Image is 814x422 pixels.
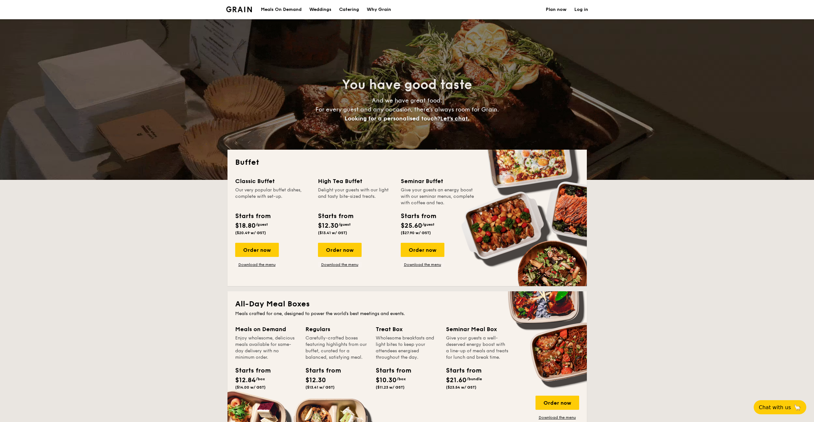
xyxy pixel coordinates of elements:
div: Order now [401,243,444,257]
div: Give your guests an energy boost with our seminar menus, complete with coffee and tea. [401,187,476,206]
div: Meals on Demand [235,325,298,334]
span: And we have great food. For every guest and any occasion, there’s always room for Grain. [315,97,499,122]
span: $21.60 [446,376,467,384]
img: Grain [226,6,252,12]
div: Meals crafted for one, designed to power the world's best meetings and events. [235,311,579,317]
div: Carefully-crafted boxes featuring highlights from our buffet, curated for a balanced, satisfying ... [305,335,368,361]
div: Order now [235,243,279,257]
div: Order now [536,396,579,410]
div: Starts from [235,211,270,221]
div: Starts from [446,366,475,375]
span: Looking for a personalised touch? [345,115,440,122]
span: $25.60 [401,222,422,230]
span: ($11.23 w/ GST) [376,385,405,390]
div: Treat Box [376,325,438,334]
span: You have good taste [342,77,472,92]
span: $10.30 [376,376,397,384]
a: Download the menu [318,262,362,267]
a: Logotype [226,6,252,12]
div: Starts from [318,211,353,221]
span: $12.84 [235,376,256,384]
h2: All-Day Meal Boxes [235,299,579,309]
a: Download the menu [235,262,279,267]
div: Classic Buffet [235,177,310,186]
span: Let's chat. [440,115,469,122]
div: Starts from [235,366,264,375]
span: 🦙 [793,404,801,411]
div: Order now [318,243,362,257]
div: Wholesome breakfasts and light bites to keep your attendees energised throughout the day. [376,335,438,361]
div: Seminar Buffet [401,177,476,186]
span: $18.80 [235,222,256,230]
div: Enjoy wholesome, delicious meals available for same-day delivery with no minimum order. [235,335,298,361]
span: /box [256,377,265,381]
span: $12.30 [305,376,326,384]
button: Chat with us🦙 [754,400,806,414]
span: Chat with us [759,404,791,410]
span: /guest [338,222,351,227]
span: /guest [256,222,268,227]
span: ($13.41 w/ GST) [318,231,347,235]
div: Starts from [376,366,405,375]
span: $12.30 [318,222,338,230]
span: /guest [422,222,434,227]
div: Starts from [401,211,436,221]
span: ($27.90 w/ GST) [401,231,431,235]
div: Regulars [305,325,368,334]
span: ($20.49 w/ GST) [235,231,266,235]
a: Download the menu [401,262,444,267]
div: Our very popular buffet dishes, complete with set-up. [235,187,310,206]
div: Delight your guests with our light and tasty bite-sized treats. [318,187,393,206]
span: ($13.41 w/ GST) [305,385,335,390]
h2: Buffet [235,157,579,168]
span: /bundle [467,377,482,381]
div: Seminar Meal Box [446,325,509,334]
div: Starts from [305,366,334,375]
span: ($14.00 w/ GST) [235,385,266,390]
a: Download the menu [536,415,579,420]
div: High Tea Buffet [318,177,393,186]
span: ($23.54 w/ GST) [446,385,476,390]
span: /box [397,377,406,381]
div: Give your guests a well-deserved energy boost with a line-up of meals and treats for lunch and br... [446,335,509,361]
